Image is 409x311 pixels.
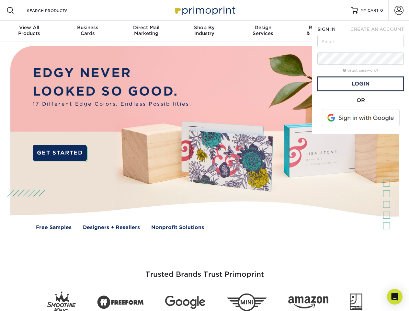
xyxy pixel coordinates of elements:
p: EDGY NEVER [33,64,191,82]
input: Email [317,35,404,47]
span: Direct Mail [117,25,175,30]
img: Google [165,296,205,309]
span: MY CART [360,8,379,13]
span: Resources [292,25,350,30]
span: 17 Different Edge Colors. Endless Possibilities. [33,100,191,108]
div: Industry [175,25,233,36]
div: Cards [58,25,117,36]
a: DesignServices [234,21,292,41]
h3: Trusted Brands Trust Primoprint [15,255,394,286]
div: Services [234,25,292,36]
span: Design [234,25,292,30]
div: OR [317,97,404,104]
p: LOOKED SO GOOD. [33,82,191,101]
img: Primoprint [172,3,237,17]
div: Marketing [117,25,175,36]
a: Resources& Templates [292,21,350,41]
span: SIGN IN [317,27,335,32]
input: SEARCH PRODUCTS..... [26,6,89,14]
a: Shop ByIndustry [175,21,233,41]
a: Designers + Resellers [83,224,140,231]
a: Login [317,76,404,91]
a: BusinessCards [58,21,117,41]
span: CREATE AN ACCOUNT [350,27,404,32]
img: Amazon [288,296,328,309]
a: Nonprofit Solutions [151,224,204,231]
div: Open Intercom Messenger [387,289,403,305]
img: Goodwill [350,294,362,311]
a: Direct MailMarketing [117,21,175,41]
a: Free Samples [36,224,72,231]
a: GET STARTED [33,145,87,161]
span: Business [58,25,117,30]
span: 0 [380,8,383,13]
div: & Templates [292,25,350,36]
span: Shop By [175,25,233,30]
a: forgot password? [343,68,378,73]
iframe: Google Customer Reviews [2,291,55,309]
